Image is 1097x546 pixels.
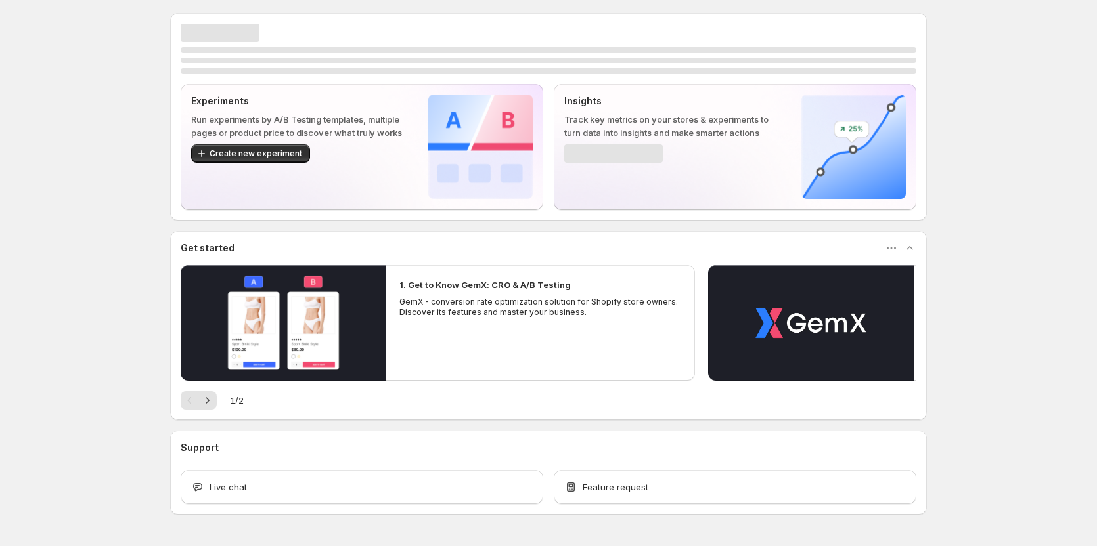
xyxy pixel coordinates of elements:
[708,265,914,381] button: Play video
[210,148,302,159] span: Create new experiment
[564,94,780,108] p: Insights
[181,265,386,381] button: Play video
[399,297,682,318] p: GemX - conversion rate optimization solution for Shopify store owners. Discover its features and ...
[428,94,533,199] img: Experiments
[198,391,217,409] button: Next
[564,113,780,139] p: Track key metrics on your stores & experiments to turn data into insights and make smarter actions
[191,144,310,163] button: Create new experiment
[210,480,247,493] span: Live chat
[181,391,217,409] nav: Pagination
[801,94,906,199] img: Insights
[230,394,244,407] span: 1 / 2
[191,113,407,139] p: Run experiments by A/B Testing templates, multiple pages or product price to discover what truly ...
[399,278,571,291] h2: 1. Get to Know GemX: CRO & A/B Testing
[181,241,235,255] h3: Get started
[181,441,219,454] h3: Support
[191,94,407,108] p: Experiments
[583,480,648,493] span: Feature request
